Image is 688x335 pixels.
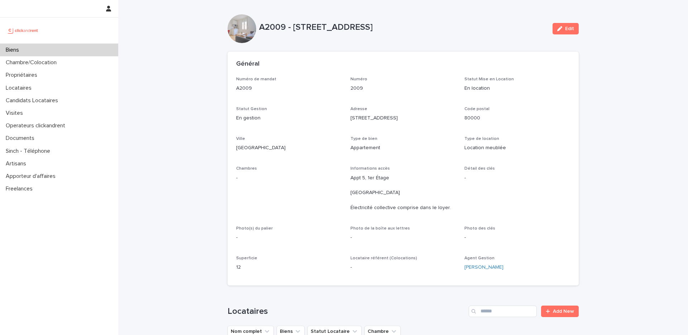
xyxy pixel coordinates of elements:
p: - [236,174,342,182]
span: Agent Gestion [464,256,494,260]
span: Edit [565,26,574,31]
img: UCB0brd3T0yccxBKYDjQ [6,23,40,38]
p: A2009 - [STREET_ADDRESS] [259,22,547,33]
span: Adresse [350,107,367,111]
a: Add New [541,306,579,317]
span: Statut Mise en Location [464,77,514,81]
p: Appt 5, 1er Étage [GEOGRAPHIC_DATA] Électricité collective comprise dans le loyer. [350,174,456,212]
p: - [464,234,570,241]
p: Documents [3,135,40,142]
p: - [464,174,570,182]
p: En gestion [236,114,342,122]
p: Candidats Locataires [3,97,64,104]
p: Propriétaires [3,72,43,79]
p: - [350,234,456,241]
p: Sinch - Téléphone [3,148,56,155]
p: - [236,234,342,241]
p: Freelances [3,185,38,192]
span: Type de location [464,137,499,141]
p: Chambre/Colocation [3,59,62,66]
span: Numéro de mandat [236,77,276,81]
span: Locataire référent (Colocations) [350,256,417,260]
span: Photo de la boîte aux lettres [350,226,410,231]
span: Photo(s) du palier [236,226,273,231]
p: Apporteur d'affaires [3,173,61,180]
p: Operateurs clickandrent [3,122,71,129]
a: [PERSON_NAME] [464,264,503,271]
p: [GEOGRAPHIC_DATA] [236,144,342,152]
span: Informations accès [350,166,390,171]
span: Numéro [350,77,367,81]
p: 80000 [464,114,570,122]
span: Type de bien [350,137,377,141]
span: Superficie [236,256,257,260]
p: - [350,264,456,271]
p: Locataires [3,85,37,91]
p: [STREET_ADDRESS] [350,114,456,122]
span: Statut Gestion [236,107,267,111]
p: Biens [3,47,25,53]
span: Add New [553,309,574,314]
p: 2009 [350,85,456,92]
span: Ville [236,137,245,141]
h1: Locataires [228,306,466,317]
span: Photo des clés [464,226,495,231]
p: Artisans [3,160,32,167]
button: Edit [553,23,579,34]
p: 12 [236,264,342,271]
p: Location meublée [464,144,570,152]
span: Code postal [464,107,489,111]
input: Search [469,306,537,317]
p: Visites [3,110,29,117]
p: A2009 [236,85,342,92]
span: Détail des clés [464,166,495,171]
p: Appartement [350,144,456,152]
span: Chambres [236,166,257,171]
p: En location [464,85,570,92]
h2: Général [236,60,259,68]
